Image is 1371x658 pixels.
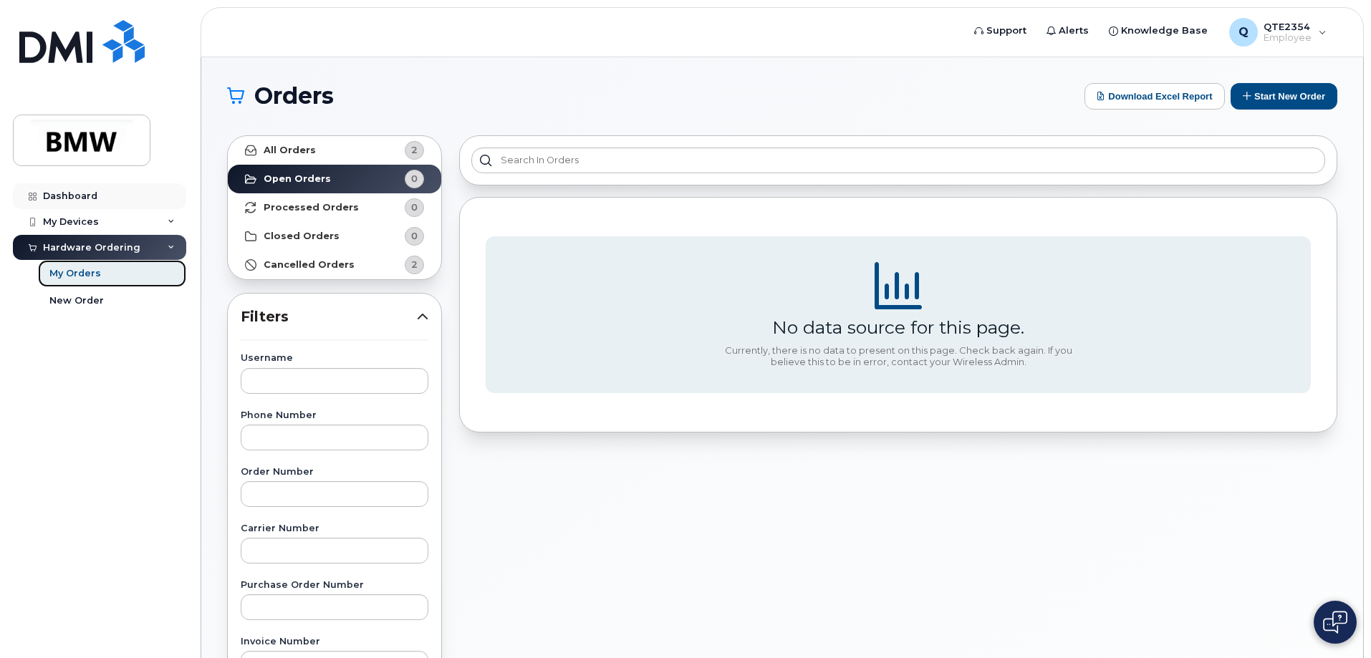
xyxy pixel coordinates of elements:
span: 2 [411,258,418,271]
strong: Closed Orders [264,231,340,242]
label: Phone Number [241,411,428,420]
input: Search in orders [471,147,1325,173]
div: No data source for this page. [772,316,1024,338]
a: Closed Orders0 [228,222,441,251]
label: Invoice Number [241,637,428,647]
span: 0 [411,229,418,243]
label: Order Number [241,468,428,477]
button: Start New Order [1231,83,1337,110]
label: Purchase Order Number [241,581,428,590]
a: Open Orders0 [228,165,441,193]
a: All Orders2 [228,136,441,165]
strong: Open Orders [264,173,331,185]
label: Username [241,354,428,363]
div: Currently, there is no data to present on this page. Check back again. If you believe this to be ... [719,345,1077,367]
span: 2 [411,143,418,157]
button: Download Excel Report [1084,83,1225,110]
span: Orders [254,85,334,107]
span: Filters [241,306,417,327]
strong: All Orders [264,145,316,156]
span: 0 [411,172,418,185]
span: 0 [411,200,418,214]
label: Carrier Number [241,524,428,533]
img: Open chat [1323,611,1347,634]
a: Cancelled Orders2 [228,251,441,279]
strong: Processed Orders [264,202,359,213]
a: Processed Orders0 [228,193,441,222]
strong: Cancelled Orders [264,259,355,271]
